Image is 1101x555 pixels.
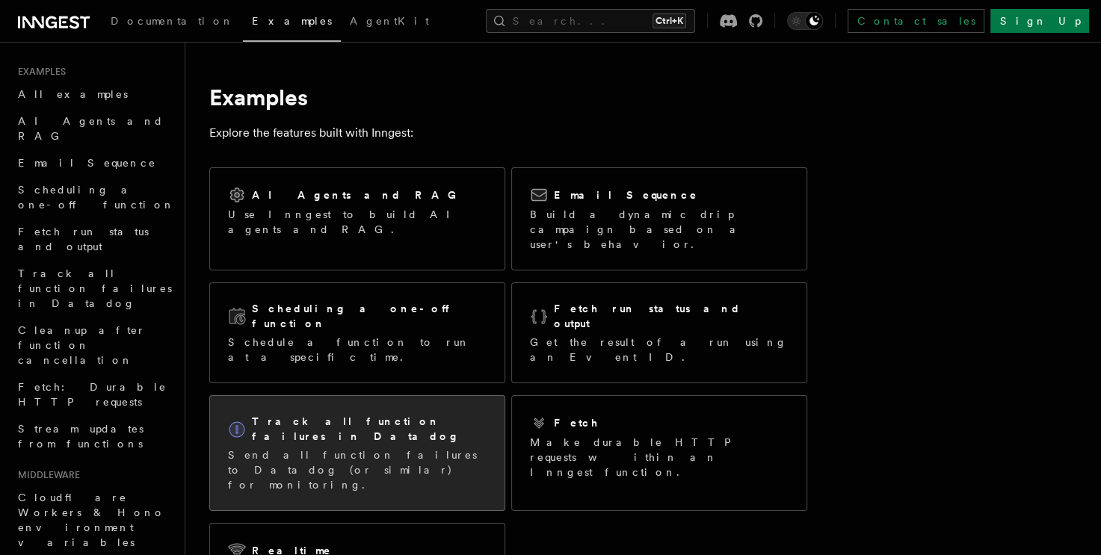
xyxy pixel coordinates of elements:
a: AI Agents and RAG [12,108,176,149]
a: AI Agents and RAGUse Inngest to build AI agents and RAG. [209,167,505,270]
a: FetchMake durable HTTP requests within an Inngest function. [511,395,807,511]
span: Cloudflare Workers & Hono environment variables [18,492,165,548]
span: Fetch: Durable HTTP requests [18,381,167,408]
a: Email SequenceBuild a dynamic drip campaign based on a user's behavior. [511,167,807,270]
a: Contact sales [848,9,984,33]
span: Examples [12,66,66,78]
a: Track all function failures in Datadog [12,260,176,317]
a: Cleanup after function cancellation [12,317,176,373]
span: Fetch run status and output [18,226,149,252]
span: Middleware [12,469,80,481]
p: Build a dynamic drip campaign based on a user's behavior. [530,207,789,252]
h2: Track all function failures in Datadog [252,414,487,444]
h2: Scheduling a one-off function [252,301,487,331]
p: Make durable HTTP requests within an Inngest function. [530,435,789,480]
p: Schedule a function to run at a specific time. [228,335,487,365]
a: Fetch run status and outputGet the result of a run using an Event ID. [511,282,807,383]
a: Fetch run status and output [12,218,176,260]
a: Email Sequence [12,149,176,176]
span: Documentation [111,15,234,27]
span: AgentKit [350,15,429,27]
p: Explore the features built with Inngest: [209,123,807,143]
a: Documentation [102,4,243,40]
span: All examples [18,88,128,100]
a: Track all function failures in DatadogSend all function failures to Datadog (or similar) for moni... [209,395,505,511]
span: Track all function failures in Datadog [18,267,172,309]
h2: AI Agents and RAG [252,187,464,202]
button: Search...Ctrl+K [486,9,695,33]
a: Stream updates from functions [12,415,176,457]
h2: Email Sequence [554,187,698,202]
a: AgentKit [341,4,438,40]
kbd: Ctrl+K [653,13,686,28]
p: Use Inngest to build AI agents and RAG. [228,207,487,237]
a: Fetch: Durable HTTP requests [12,373,176,415]
a: Scheduling a one-off function [12,176,176,218]
h2: Fetch [554,415,599,430]
button: Toggle dark mode [787,12,823,30]
span: Examples [252,15,332,27]
h2: Fetch run status and output [554,301,789,331]
span: Email Sequence [18,157,156,169]
span: Cleanup after function cancellation [18,324,146,366]
h1: Examples [209,84,807,111]
span: AI Agents and RAG [18,115,164,142]
p: Get the result of a run using an Event ID. [530,335,789,365]
a: Sign Up [990,9,1089,33]
span: Stream updates from functions [18,423,144,450]
span: Scheduling a one-off function [18,184,175,211]
a: All examples [12,81,176,108]
p: Send all function failures to Datadog (or similar) for monitoring. [228,447,487,492]
a: Scheduling a one-off functionSchedule a function to run at a specific time. [209,282,505,383]
a: Examples [243,4,341,42]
